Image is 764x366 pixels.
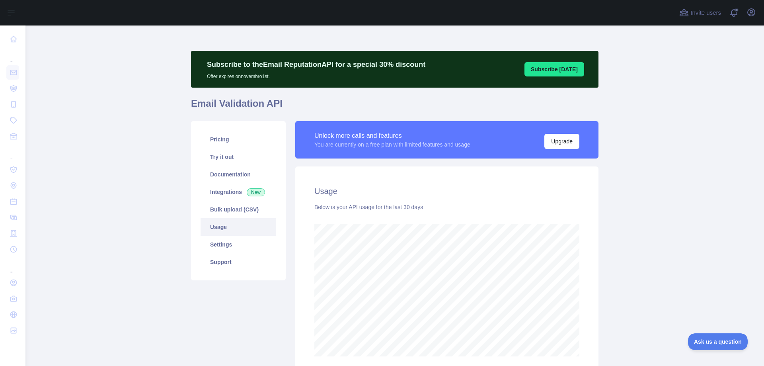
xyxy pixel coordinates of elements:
h2: Usage [314,186,579,197]
button: Subscribe [DATE] [524,62,584,76]
p: Offer expires on novembro 1st. [207,70,425,80]
h1: Email Validation API [191,97,598,116]
iframe: Toggle Customer Support [688,333,748,350]
a: Integrations New [201,183,276,201]
div: You are currently on a free plan with limited features and usage [314,141,470,149]
div: ... [6,145,19,161]
a: Settings [201,236,276,253]
a: Try it out [201,148,276,166]
div: Unlock more calls and features [314,131,470,141]
a: Usage [201,218,276,236]
button: Invite users [678,6,723,19]
a: Bulk upload (CSV) [201,201,276,218]
span: Invite users [690,8,721,18]
div: ... [6,48,19,64]
div: Below is your API usage for the last 30 days [314,203,579,211]
span: New [247,188,265,196]
button: Upgrade [544,134,579,149]
div: ... [6,258,19,274]
a: Support [201,253,276,271]
p: Subscribe to the Email Reputation API for a special 30 % discount [207,59,425,70]
a: Documentation [201,166,276,183]
a: Pricing [201,131,276,148]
